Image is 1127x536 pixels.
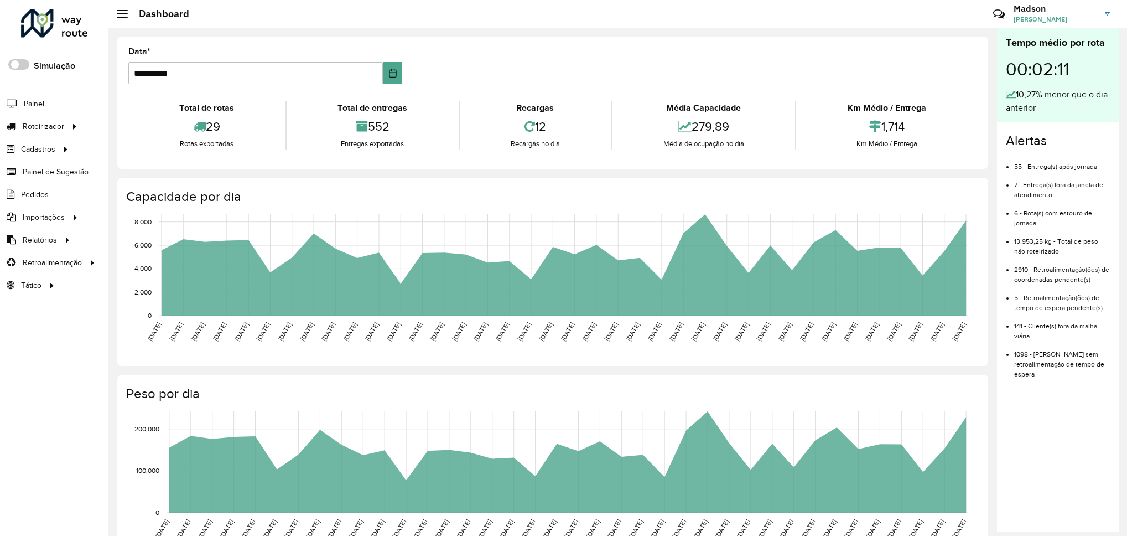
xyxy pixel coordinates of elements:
[148,312,152,319] text: 0
[755,321,771,342] text: [DATE]
[21,143,55,155] span: Cadastros
[451,321,467,342] text: [DATE]
[289,101,456,115] div: Total de entregas
[516,321,532,342] text: [DATE]
[289,138,456,150] div: Entregas exportadas
[21,280,41,291] span: Tático
[23,121,64,132] span: Roteirizador
[128,45,150,58] label: Data
[472,321,489,342] text: [DATE]
[603,321,619,342] text: [DATE]
[463,115,609,138] div: 12
[463,101,609,115] div: Recargas
[233,321,250,342] text: [DATE]
[134,265,152,272] text: 4,000
[255,321,271,342] text: [DATE]
[134,288,152,296] text: 2,000
[1006,88,1110,115] div: 10,27% menor que o dia anterior
[407,321,423,342] text: [DATE]
[799,101,974,115] div: Km Médio / Entrega
[1014,172,1110,200] li: 7 - Entrega(s) fora da janela de atendimento
[798,321,814,342] text: [DATE]
[131,138,283,150] div: Rotas exportadas
[1014,313,1110,341] li: 141 - Cliente(s) fora da malha viária
[320,321,336,342] text: [DATE]
[538,321,554,342] text: [DATE]
[155,509,159,516] text: 0
[987,2,1011,26] a: Contato Rápido
[615,115,792,138] div: 279,89
[646,321,662,342] text: [DATE]
[886,321,902,342] text: [DATE]
[799,115,974,138] div: 1,714
[864,321,880,342] text: [DATE]
[907,321,923,342] text: [DATE]
[929,321,945,342] text: [DATE]
[734,321,750,342] text: [DATE]
[1014,256,1110,285] li: 2910 - Retroalimentação(ões) de coordenadas pendente(s)
[134,218,152,225] text: 8,000
[429,321,445,342] text: [DATE]
[299,321,315,342] text: [DATE]
[559,321,575,342] text: [DATE]
[951,321,967,342] text: [DATE]
[136,467,159,475] text: 100,000
[1014,153,1110,172] li: 55 - Entrega(s) após jornada
[625,321,641,342] text: [DATE]
[23,257,82,269] span: Retroalimentação
[23,166,89,178] span: Painel de Sugestão
[21,189,49,200] span: Pedidos
[128,8,189,20] h2: Dashboard
[146,321,162,342] text: [DATE]
[134,425,159,432] text: 200,000
[463,138,609,150] div: Recargas no dia
[820,321,837,342] text: [DATE]
[131,101,283,115] div: Total de rotas
[386,321,402,342] text: [DATE]
[190,321,206,342] text: [DATE]
[1014,285,1110,313] li: 5 - Retroalimentação(ões) de tempo de espera pendente(s)
[615,101,792,115] div: Média Capacidade
[690,321,706,342] text: [DATE]
[1014,3,1097,14] h3: Madson
[211,321,227,342] text: [DATE]
[342,321,358,342] text: [DATE]
[24,98,44,110] span: Painel
[711,321,728,342] text: [DATE]
[134,241,152,249] text: 6,000
[494,321,510,342] text: [DATE]
[1006,50,1110,88] div: 00:02:11
[168,321,184,342] text: [DATE]
[615,138,792,150] div: Média de ocupação no dia
[1014,200,1110,228] li: 6 - Rota(s) com estouro de jornada
[23,212,65,223] span: Importações
[1006,35,1110,50] div: Tempo médio por rota
[289,115,456,138] div: 552
[777,321,793,342] text: [DATE]
[383,62,402,84] button: Choose Date
[1014,228,1110,256] li: 13.953,25 kg - Total de peso não roteirizado
[277,321,293,342] text: [DATE]
[799,138,974,150] div: Km Médio / Entrega
[1014,14,1097,24] span: [PERSON_NAME]
[1014,341,1110,379] li: 1098 - [PERSON_NAME] sem retroalimentação de tempo de espera
[668,321,684,342] text: [DATE]
[842,321,858,342] text: [DATE]
[126,386,977,402] h4: Peso por dia
[23,234,57,246] span: Relatórios
[363,321,380,342] text: [DATE]
[126,189,977,205] h4: Capacidade por dia
[581,321,597,342] text: [DATE]
[34,59,75,73] label: Simulação
[131,115,283,138] div: 29
[1006,133,1110,149] h4: Alertas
